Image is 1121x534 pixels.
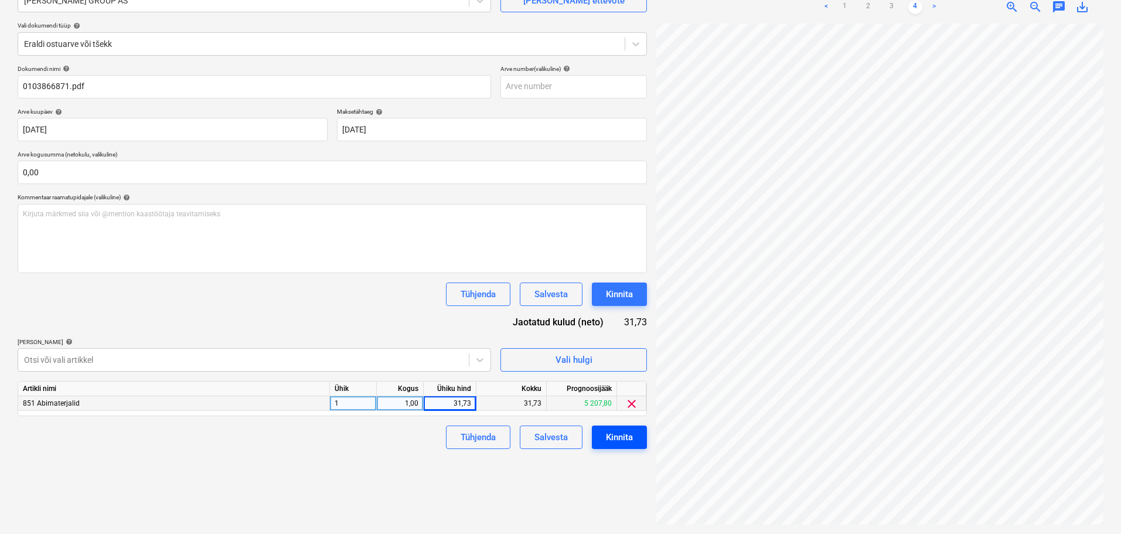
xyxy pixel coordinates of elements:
div: Arve number (valikuline) [500,65,647,73]
span: help [561,65,570,72]
button: Salvesta [520,283,582,306]
div: Dokumendi nimi [18,65,491,73]
div: 5 207,80 [547,396,617,411]
div: 31,73 [476,396,547,411]
div: Kinnita [606,430,633,445]
span: help [53,108,62,115]
div: 31,73 [428,396,471,411]
button: Tühjenda [446,426,510,449]
iframe: Chat Widget [1062,478,1121,534]
div: Kinnita [606,287,633,302]
button: Kinnita [592,283,647,306]
button: Vali hulgi [500,348,647,372]
div: Vali dokumendi tüüp [18,22,647,29]
span: help [60,65,70,72]
span: help [63,338,73,345]
div: Kokku [476,382,547,396]
div: [PERSON_NAME] [18,338,491,346]
div: Vali hulgi [556,352,592,368]
div: Maksetähtaeg [337,108,647,115]
div: Vestlusvidin [1062,478,1121,534]
button: Kinnita [592,426,647,449]
div: Tühjenda [461,430,496,445]
div: Kommentaar raamatupidajale (valikuline) [18,193,647,201]
span: clear [625,397,639,411]
button: Tühjenda [446,283,510,306]
input: Tähtaega pole määratud [337,118,647,141]
div: Arve kuupäev [18,108,328,115]
div: Salvesta [534,287,568,302]
input: Arve kogusumma (netokulu, valikuline) [18,161,647,184]
button: Salvesta [520,426,582,449]
div: Artikli nimi [18,382,330,396]
div: Jaotatud kulud (neto) [495,315,622,329]
span: help [71,22,80,29]
div: 31,73 [622,315,647,329]
span: help [121,194,130,201]
input: Arve kuupäeva pole määratud. [18,118,328,141]
div: 1,00 [381,396,418,411]
div: Ühik [330,382,377,396]
div: Salvesta [534,430,568,445]
span: 851 Abimaterjalid [23,399,80,407]
div: Tühjenda [461,287,496,302]
div: Ühiku hind [424,382,476,396]
div: Prognoosijääk [547,382,617,396]
div: 1 [330,396,377,411]
input: Arve number [500,75,647,98]
span: help [373,108,383,115]
input: Dokumendi nimi [18,75,491,98]
div: Kogus [377,382,424,396]
p: Arve kogusumma (netokulu, valikuline) [18,151,647,161]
